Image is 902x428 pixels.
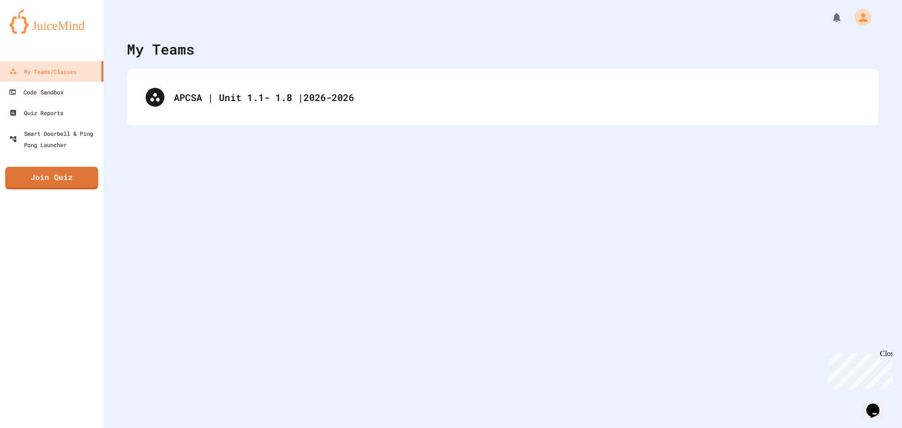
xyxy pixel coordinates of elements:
div: APCSA | Unit 1.1- 1.8 |2026-2026 [174,90,860,104]
div: Code Sandbox [9,86,64,98]
div: Chat with us now!Close [4,4,65,60]
iframe: chat widget [863,390,893,419]
iframe: chat widget [824,350,893,389]
a: Join Quiz [5,167,98,189]
div: My Account [845,7,874,28]
div: APCSA | Unit 1.1- 1.8 |2026-2026 [136,78,869,116]
div: My Notifications [814,9,845,25]
div: Quiz Reports [9,107,63,118]
div: Smart Doorbell & Ping Pong Launcher [9,128,100,150]
img: logo-orange.svg [9,9,94,34]
div: My Teams [127,39,194,60]
div: My Teams/Classes [9,66,77,77]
